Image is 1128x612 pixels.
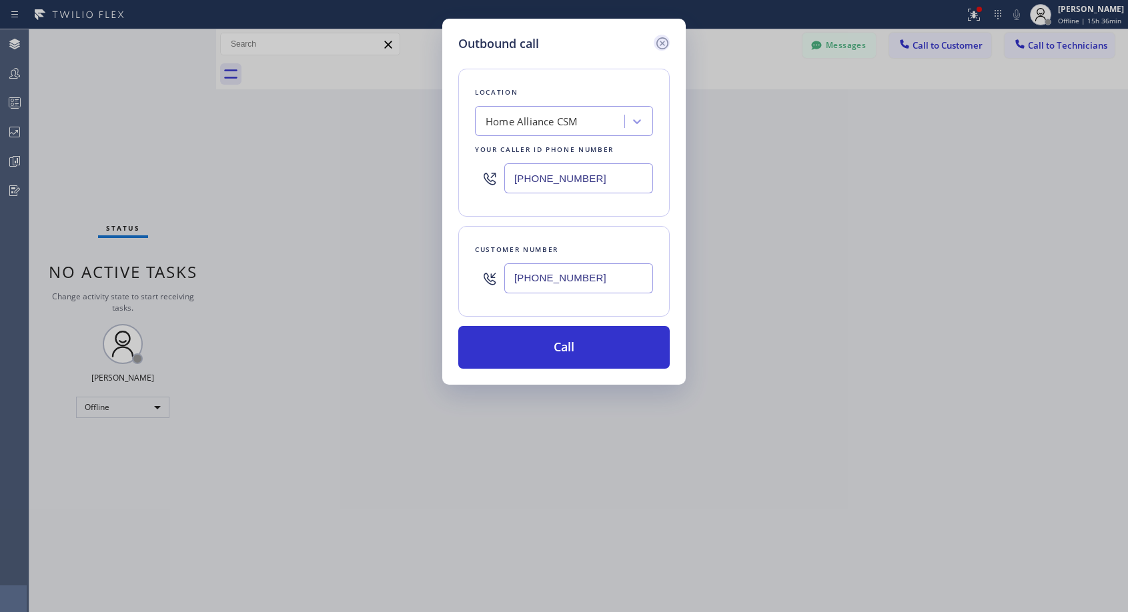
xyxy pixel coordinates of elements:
div: Your caller id phone number [475,143,653,157]
input: (123) 456-7890 [504,263,653,293]
h5: Outbound call [458,35,539,53]
div: Location [475,85,653,99]
div: Customer number [475,243,653,257]
button: Call [458,326,670,369]
div: Home Alliance CSM [486,114,578,129]
input: (123) 456-7890 [504,163,653,193]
